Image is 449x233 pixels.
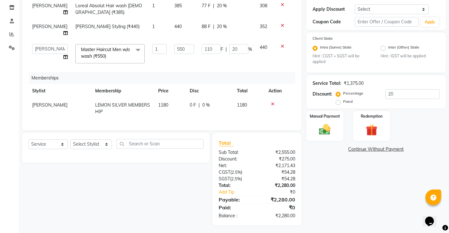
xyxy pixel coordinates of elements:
img: _cash.svg [315,123,334,136]
input: Search or Scan [117,139,204,149]
label: Intra (Same) State [320,44,352,52]
th: Membership [91,84,154,98]
a: Continue Without Payment [308,146,445,153]
span: 0 F [190,102,196,108]
div: ₹275.00 [257,156,300,162]
div: ₹54.28 [257,176,300,182]
div: Discount: [214,156,257,162]
th: Total [233,84,265,98]
span: CGST [219,169,230,175]
span: [PERSON_NAME] Styling (₹440) [75,24,140,29]
span: 88 F [202,23,210,30]
span: [PERSON_NAME] [32,24,67,29]
th: Disc [186,84,233,98]
div: Memberships [29,72,300,84]
span: Loreal Absolut Hair wash [DEMOGRAPHIC_DATA] (₹385) [75,3,142,15]
img: _gift.svg [362,123,381,137]
label: Inter (Other) State [388,44,419,52]
div: ( ) [214,169,257,176]
span: [PERSON_NAME] [32,102,67,108]
div: Balance : [214,213,257,219]
span: 1 [152,24,155,29]
div: ₹2,280.00 [257,182,300,189]
span: LEMON SILVER MEMBERSHIP [95,102,150,114]
label: Manual Payment [310,114,340,119]
label: Fixed [343,99,353,104]
span: | [213,3,214,9]
small: Hint : CGST + SGST will be applied [313,53,371,65]
span: 1180 [237,102,247,108]
label: Client State [313,36,333,41]
span: [PERSON_NAME] [32,3,67,9]
div: Coupon Code [313,19,355,25]
span: 352 [260,24,267,29]
span: 440 [174,24,182,29]
span: 2.5% [231,176,241,181]
th: Action [265,84,295,98]
span: 440 [260,44,267,50]
span: Master Haircut Men w/o wash (₹550) [81,47,130,59]
div: Apply Discount [313,6,355,13]
span: | [199,102,200,108]
span: 20 % [217,23,227,30]
span: 385 [174,3,182,9]
div: ₹2,280.00 [257,196,300,203]
span: 0 % [202,102,210,108]
div: ( ) [214,176,257,182]
a: Add Tip [214,189,264,195]
label: Redemption [361,114,383,119]
div: ₹54.28 [257,169,300,176]
div: Discount: [313,91,332,97]
span: 1 [152,3,155,9]
span: 308 [260,3,267,9]
span: | [213,23,214,30]
div: ₹2,171.43 [257,162,300,169]
span: SGST [219,176,230,182]
iframe: chat widget [423,208,443,227]
span: % [248,46,252,53]
input: Enter Offer / Coupon Code [355,17,418,27]
a: x [106,53,109,59]
span: 20 % [217,3,227,9]
div: ₹1,375.00 [344,80,364,87]
button: Apply [421,17,439,27]
span: Total [219,140,233,146]
div: ₹2,555.00 [257,149,300,156]
span: 77 F [202,3,210,9]
span: F [221,46,223,53]
div: ₹0 [257,204,300,211]
div: Service Total: [313,80,341,87]
span: | [226,46,227,53]
div: ₹2,280.00 [257,213,300,219]
th: Stylist [28,84,91,98]
span: 2.5% [232,170,241,175]
label: Percentage [343,90,363,96]
div: Net: [214,162,257,169]
div: ₹0 [264,189,300,195]
div: Total: [214,182,257,189]
th: Price [154,84,186,98]
small: Hint : IGST will be applied [381,53,440,59]
span: 1180 [158,102,168,108]
div: Paid: [214,204,257,211]
div: Sub Total: [214,149,257,156]
div: Payable: [214,196,257,203]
